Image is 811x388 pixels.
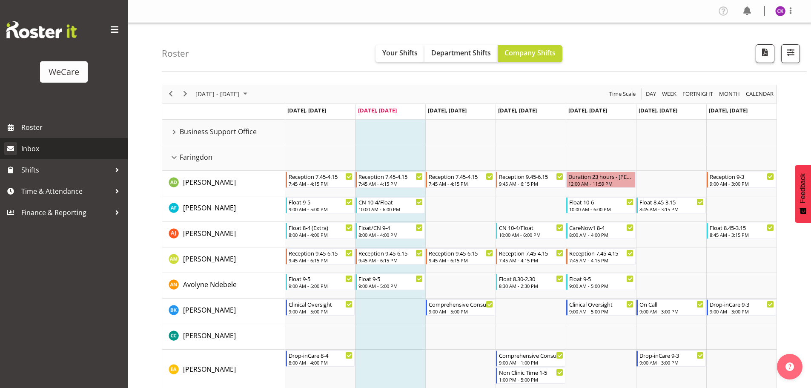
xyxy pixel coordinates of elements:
button: Feedback - Show survey [795,165,811,223]
div: Brian Ko"s event - Clinical Oversight Begin From Friday, October 3, 2025 at 9:00:00 AM GMT+13:00 ... [566,299,636,316]
a: [PERSON_NAME] [183,177,236,187]
div: 7:45 AM - 4:15 PM [499,257,563,264]
div: 8:45 AM - 3:15 PM [639,206,704,213]
div: Drop-inCare 8-4 [289,351,353,359]
span: Feedback [799,173,807,203]
div: 9:00 AM - 3:00 PM [710,308,774,315]
span: [PERSON_NAME] [183,254,236,264]
div: 10:00 AM - 6:00 PM [569,206,633,213]
button: Your Shifts [375,45,424,62]
div: Avolyne Ndebele"s event - Float 8.30-2.30 Begin From Thursday, October 2, 2025 at 8:30:00 AM GMT+... [496,274,565,290]
span: calendar [745,89,774,99]
div: CareNow1 8-4 [569,223,633,232]
td: Brian Ko resource [162,299,285,324]
div: 12:00 AM - 11:59 PM [568,180,633,187]
button: Next [180,89,191,99]
button: Download a PDF of the roster according to the set date range. [756,44,774,63]
div: 8:00 AM - 4:00 PM [358,231,423,238]
div: Alex Ferguson"s event - Float 8.45-3.15 Begin From Saturday, October 4, 2025 at 8:45:00 AM GMT+13... [636,197,706,213]
span: [DATE], [DATE] [287,106,326,114]
div: 1:00 PM - 5:00 PM [499,376,563,383]
span: Time Scale [608,89,636,99]
div: Sep 29 - Oct 05, 2025 [192,85,252,103]
div: 9:45 AM - 6:15 PM [429,257,493,264]
img: help-xxl-2.png [785,362,794,371]
div: Reception 9.45-6.15 [289,249,353,257]
div: 9:45 AM - 6:15 PM [289,257,353,264]
span: Month [718,89,741,99]
span: Avolyne Ndebele [183,280,237,289]
div: next period [178,85,192,103]
button: Previous [165,89,177,99]
div: Reception 7.45-4.15 [429,172,493,181]
div: Reception 7.45-4.15 [499,249,563,257]
div: On Call [639,300,704,308]
div: 7:45 AM - 4:15 PM [429,180,493,187]
div: Float 9-5 [358,274,423,283]
span: Roster [21,121,123,134]
div: Amy Johannsen"s event - CareNow1 8-4 Begin From Friday, October 3, 2025 at 8:00:00 AM GMT+13:00 E... [566,223,636,239]
a: [PERSON_NAME] [183,203,236,213]
td: Charlotte Courtney resource [162,324,285,350]
span: Business Support Office [180,126,257,137]
div: Brian Ko"s event - Drop-inCare 9-3 Begin From Sunday, October 5, 2025 at 9:00:00 AM GMT+13:00 End... [707,299,776,316]
div: CN 10-4/Float [358,198,423,206]
span: Day [645,89,657,99]
div: Float 9-5 [289,198,353,206]
div: Float 9-5 [569,274,633,283]
span: Department Shifts [431,48,491,57]
div: Float 8-4 (Extra) [289,223,353,232]
div: Amy Johannsen"s event - CN 10-4/Float Begin From Thursday, October 2, 2025 at 10:00:00 AM GMT+13:... [496,223,565,239]
div: Antonia Mao"s event - Reception 7.45-4.15 Begin From Thursday, October 2, 2025 at 7:45:00 AM GMT+... [496,248,565,264]
div: Alex Ferguson"s event - Float 9-5 Begin From Monday, September 29, 2025 at 9:00:00 AM GMT+13:00 E... [286,197,355,213]
button: Timeline Week [661,89,678,99]
div: Antonia Mao"s event - Reception 9.45-6.15 Begin From Wednesday, October 1, 2025 at 9:45:00 AM GMT... [426,248,495,264]
button: Timeline Day [645,89,658,99]
div: Drop-inCare 9-3 [639,351,704,359]
span: Shifts [21,164,111,176]
div: Aleea Devenport"s event - Reception 9-3 Begin From Sunday, October 5, 2025 at 9:00:00 AM GMT+13:0... [707,172,776,188]
img: chloe-kim10479.jpg [775,6,785,16]
div: 10:00 AM - 6:00 PM [499,231,563,238]
div: Reception 9.45-6.15 [358,249,423,257]
a: [PERSON_NAME] [183,364,236,374]
div: Ena Advincula"s event - Comprehensive Consult 9-1 Begin From Thursday, October 2, 2025 at 9:00:00... [496,351,565,367]
span: [PERSON_NAME] [183,229,236,238]
div: Reception 9.45-6.15 [429,249,493,257]
td: Alex Ferguson resource [162,196,285,222]
div: Avolyne Ndebele"s event - Float 9-5 Begin From Friday, October 3, 2025 at 9:00:00 AM GMT+13:00 En... [566,274,636,290]
div: 7:45 AM - 4:15 PM [569,257,633,264]
div: Duration 23 hours - [PERSON_NAME] [568,172,633,181]
div: CN 10-4/Float [499,223,563,232]
div: 8:00 AM - 4:00 PM [569,231,633,238]
span: [DATE], [DATE] [498,106,537,114]
div: WeCare [49,66,79,78]
button: Company Shifts [498,45,562,62]
div: Reception 7.45-4.15 [358,172,423,181]
div: Ena Advincula"s event - Non Clinic Time 1-5 Begin From Thursday, October 2, 2025 at 1:00:00 PM GM... [496,368,565,384]
div: Float 10-6 [569,198,633,206]
div: Aleea Devenport"s event - Reception 7.45-4.15 Begin From Tuesday, September 30, 2025 at 7:45:00 A... [355,172,425,188]
div: Amy Johannsen"s event - Float 8-4 (Extra) Begin From Monday, September 29, 2025 at 8:00:00 AM GMT... [286,223,355,239]
span: [DATE], [DATE] [358,106,397,114]
div: Reception 7.45-4.15 [569,249,633,257]
div: 7:45 AM - 4:15 PM [289,180,353,187]
div: Clinical Oversight [289,300,353,308]
span: [DATE], [DATE] [709,106,748,114]
span: Inbox [21,142,123,155]
span: Finance & Reporting [21,206,111,219]
div: 10:00 AM - 6:00 PM [358,206,423,213]
div: 8:00 AM - 4:00 PM [289,231,353,238]
div: Comprehensive Consult 9-5 [429,300,493,308]
span: [PERSON_NAME] [183,305,236,315]
div: Comprehensive Consult 9-1 [499,351,563,359]
div: 9:00 AM - 5:00 PM [569,282,633,289]
div: Reception 7.45-4.15 [289,172,353,181]
div: Float 8.45-3.15 [710,223,774,232]
div: Brian Ko"s event - Clinical Oversight Begin From Monday, September 29, 2025 at 9:00:00 AM GMT+13:... [286,299,355,316]
td: Aleea Devenport resource [162,171,285,196]
img: Rosterit website logo [6,21,77,38]
div: Drop-inCare 9-3 [710,300,774,308]
div: Amy Johannsen"s event - Float/CN 9-4 Begin From Tuesday, September 30, 2025 at 8:00:00 AM GMT+13:... [355,223,425,239]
